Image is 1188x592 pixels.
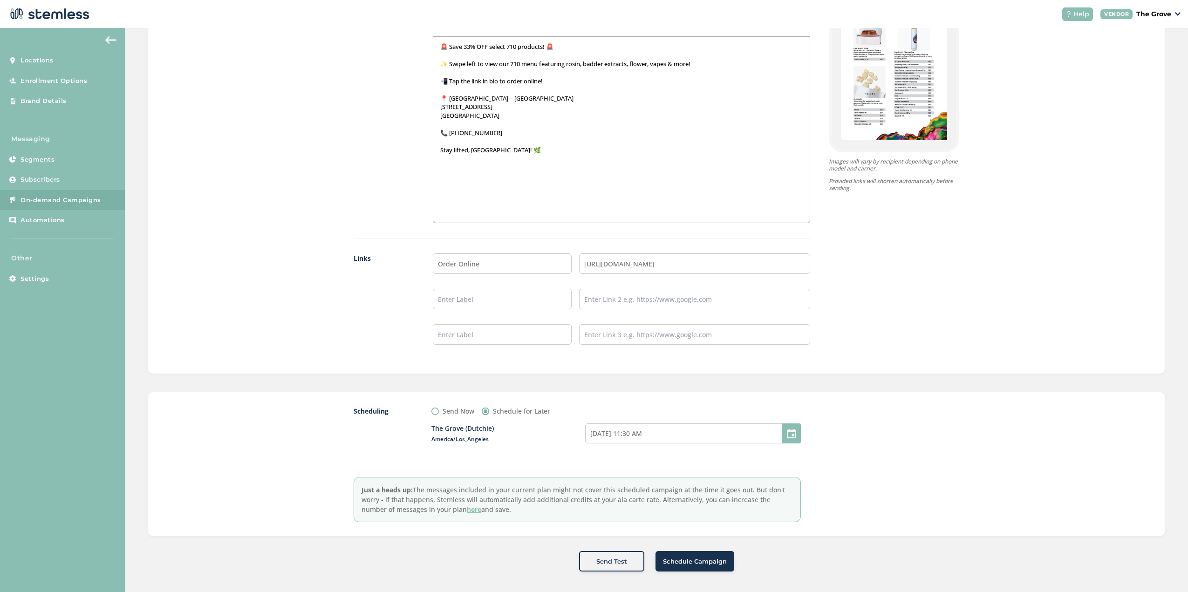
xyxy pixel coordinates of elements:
input: Enter Label [433,324,572,345]
p: [STREET_ADDRESS] [440,102,803,111]
span: Help [1073,9,1089,19]
label: Body Text [354,19,414,223]
p: Stay lifted, [GEOGRAPHIC_DATA]! 🌿 [440,146,803,154]
a: here [467,505,481,514]
button: Schedule Campaign [655,551,734,572]
p: [GEOGRAPHIC_DATA] [440,111,803,120]
span: Schedule Campaign [663,557,727,566]
label: Links [354,253,414,360]
span: Segments [20,155,55,164]
label: The messages included in your current plan might not cover this scheduled campaign at the time it... [354,477,801,522]
button: Item 3 [901,146,915,160]
iframe: Chat Widget [1141,547,1188,592]
span: On-demand Campaigns [20,196,101,205]
span: Automations [20,216,65,225]
span: Settings [20,274,49,284]
input: Enter Label [433,253,572,274]
label: Schedule for Later [493,406,550,416]
span: Locations [20,56,54,65]
input: Enter Link 2 e.g. https://www.google.com [579,289,810,309]
strong: Just a heads up: [362,485,413,494]
input: Enter Link 3 e.g. https://www.google.com [579,324,810,345]
button: Item 2 [887,146,901,160]
p: The Grove [1136,9,1171,19]
p: 🚨 Save 33% OFF select 710 products! 🚨 [440,42,803,51]
p: 📞 [PHONE_NUMBER] [440,129,803,137]
div: VENDOR [1100,9,1133,19]
span: Subscribers [20,175,60,184]
button: Send Test [579,551,644,572]
img: logo-dark-0685b13c.svg [7,5,89,23]
input: Enter Link 1 e.g. https://www.google.com [579,253,810,274]
input: Enter Label [433,289,572,309]
label: Send Now [443,406,474,416]
input: MM/DD/YYYY [585,423,801,443]
button: Item 4 [915,146,929,160]
span: Enrollment Options [20,76,87,86]
label: Scheduling [354,406,413,416]
p: 📍 [GEOGRAPHIC_DATA] – [GEOGRAPHIC_DATA] [440,94,803,102]
img: icon_down-arrow-small-66adaf34.svg [1175,12,1181,16]
span: Send Test [596,557,627,566]
span: America/Los_Angeles [431,435,498,443]
p: 📲 Tap the link in bio to order online! [440,77,803,85]
img: icon-arrow-back-accent-c549486e.svg [105,36,116,44]
button: Item 1 [873,146,887,160]
p: Images will vary by recipient depending on phone model and carrier. [829,158,959,172]
p: Provided links will shorten automatically before sending. [829,177,959,191]
span: The Grove (Dutchie) [431,423,494,433]
span: Brand Details [20,96,67,106]
p: ✨ Swipe left to view our 710 menu featuring rosin, badder extracts, flower, vapes & more! [440,60,803,68]
button: Item 0 [859,146,873,160]
img: icon-help-white-03924b79.svg [1066,11,1072,17]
